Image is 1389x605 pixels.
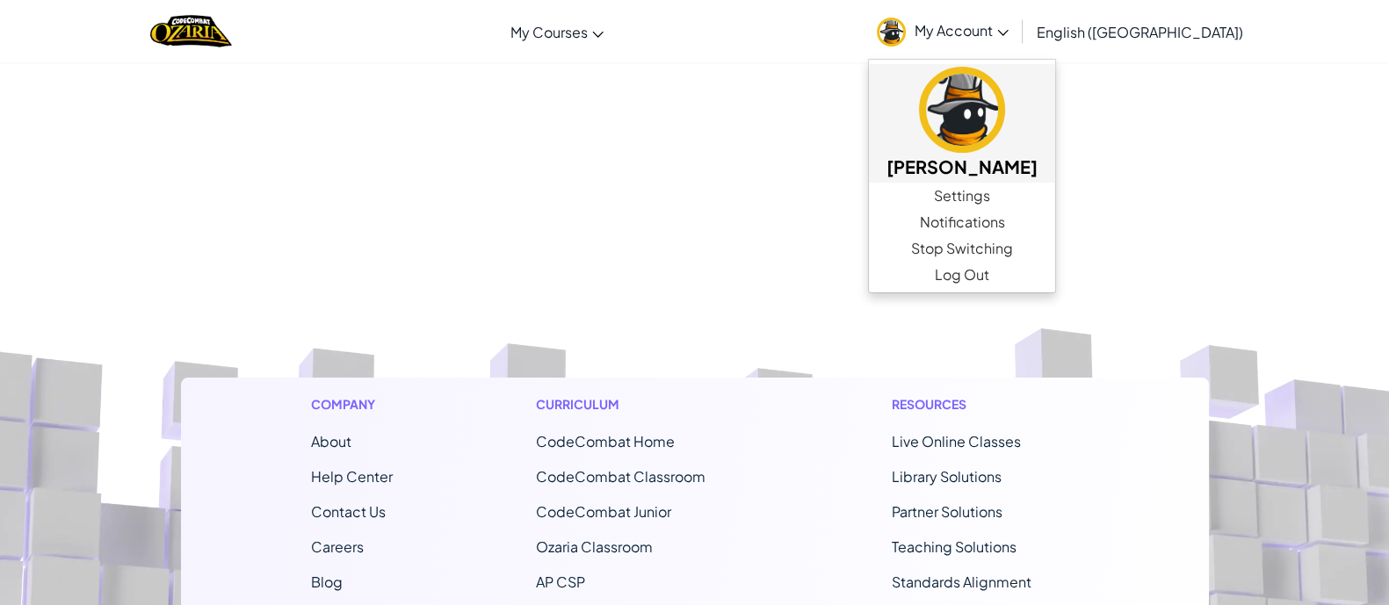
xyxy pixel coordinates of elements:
img: avatar [877,18,906,47]
span: My Account [915,21,1009,40]
img: Home [150,13,232,49]
a: Teaching Solutions [892,537,1016,556]
a: Stop Switching [869,235,1055,262]
a: Notifications [869,209,1055,235]
h5: [PERSON_NAME] [886,153,1038,180]
a: [PERSON_NAME] [869,64,1055,183]
a: Library Solutions [892,467,1002,486]
span: CodeCombat Home [536,432,675,450]
a: Settings [869,183,1055,209]
a: Partner Solutions [892,502,1002,521]
span: Contact Us [311,502,386,521]
a: Careers [311,537,364,556]
img: avatar [919,67,1005,153]
a: English ([GEOGRAPHIC_DATA]) [1028,8,1252,55]
a: About [311,432,351,450]
a: Standards Alignment [892,573,1031,591]
a: Blog [311,573,343,591]
span: English ([GEOGRAPHIC_DATA]) [1037,23,1243,41]
span: My Courses [510,23,588,41]
h1: Curriculum [536,395,749,414]
a: CodeCombat Classroom [536,467,705,486]
a: My Courses [502,8,612,55]
a: Help Center [311,467,393,486]
h1: Company [311,395,393,414]
a: Live Online Classes [892,432,1021,450]
a: Ozaria by CodeCombat logo [150,13,232,49]
a: My Account [868,4,1017,59]
span: Ozaria Classroom [536,537,653,556]
a: Log Out [869,262,1055,288]
a: AP CSP [536,573,585,591]
span: Notifications [920,212,1005,233]
h1: Resources [892,395,1079,414]
a: CodeCombat Junior [536,502,671,521]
